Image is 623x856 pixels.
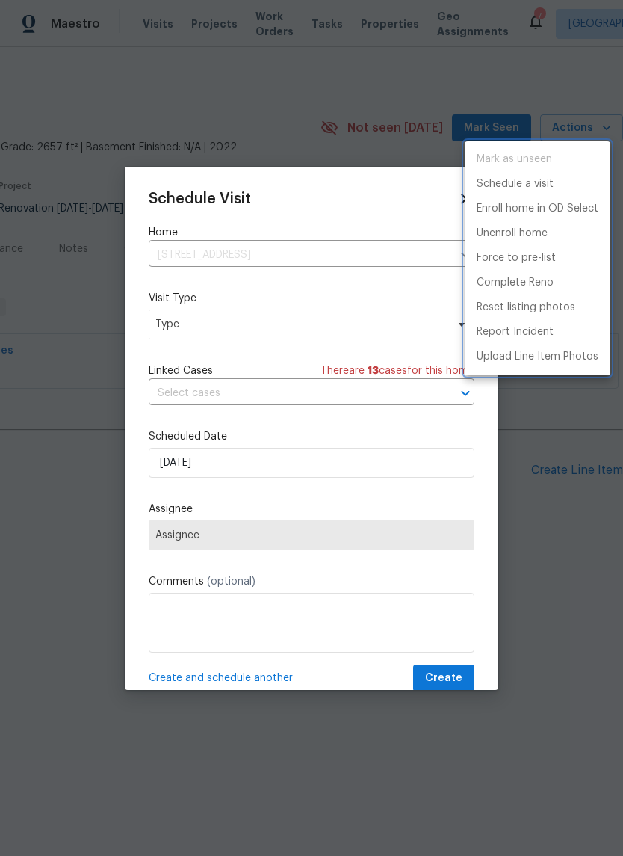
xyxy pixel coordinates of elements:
[477,176,554,192] p: Schedule a visit
[477,250,556,266] p: Force to pre-list
[477,324,554,340] p: Report Incident
[477,349,598,365] p: Upload Line Item Photos
[477,300,575,315] p: Reset listing photos
[477,201,598,217] p: Enroll home in OD Select
[477,275,554,291] p: Complete Reno
[477,226,548,241] p: Unenroll home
